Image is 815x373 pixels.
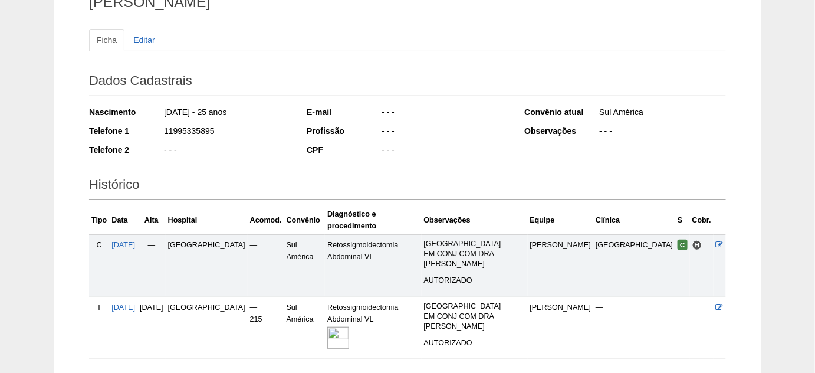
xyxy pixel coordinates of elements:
[380,106,508,121] div: - - -
[109,206,137,235] th: Data
[528,297,594,359] td: [PERSON_NAME]
[89,106,163,118] div: Nascimento
[166,206,248,235] th: Hospital
[675,206,690,235] th: S
[424,239,525,269] p: [GEOGRAPHIC_DATA] EM CONJ COM DRA [PERSON_NAME]
[325,234,421,297] td: Retossigmoidectomia Abdominal VL
[528,234,594,297] td: [PERSON_NAME]
[89,206,109,235] th: Tipo
[424,302,525,332] p: [GEOGRAPHIC_DATA] EM CONJ COM DRA [PERSON_NAME]
[163,125,291,140] div: 11995335895
[325,297,421,359] td: Retossigmoidectomia Abdominal VL
[284,297,326,359] td: Sul América
[137,206,166,235] th: Alta
[422,206,528,235] th: Observações
[163,106,291,121] div: [DATE] - 25 anos
[424,276,525,286] p: AUTORIZADO
[325,206,421,235] th: Diagnóstico e procedimento
[140,303,163,312] span: [DATE]
[380,144,508,159] div: - - -
[91,239,107,251] div: C
[380,125,508,140] div: - - -
[89,173,726,200] h2: Histórico
[593,206,675,235] th: Clínica
[284,234,326,297] td: Sul América
[692,240,702,250] span: Hospital
[89,144,163,156] div: Telefone 2
[307,106,380,118] div: E-mail
[307,144,380,156] div: CPF
[111,303,135,312] a: [DATE]
[126,29,163,51] a: Editar
[284,206,326,235] th: Convênio
[598,125,726,140] div: - - -
[89,125,163,137] div: Telefone 1
[166,234,248,297] td: [GEOGRAPHIC_DATA]
[89,69,726,96] h2: Dados Cadastrais
[524,125,598,137] div: Observações
[111,241,135,249] a: [DATE]
[89,29,124,51] a: Ficha
[307,125,380,137] div: Profissão
[166,297,248,359] td: [GEOGRAPHIC_DATA]
[248,234,284,297] td: —
[678,240,688,250] span: Confirmada
[598,106,726,121] div: Sul América
[528,206,594,235] th: Equipe
[593,234,675,297] td: [GEOGRAPHIC_DATA]
[248,206,284,235] th: Acomod.
[91,302,107,313] div: I
[690,206,714,235] th: Cobr.
[248,297,284,359] td: — 215
[163,144,291,159] div: - - -
[424,338,525,348] p: AUTORIZADO
[593,297,675,359] td: —
[524,106,598,118] div: Convênio atual
[137,234,166,297] td: —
